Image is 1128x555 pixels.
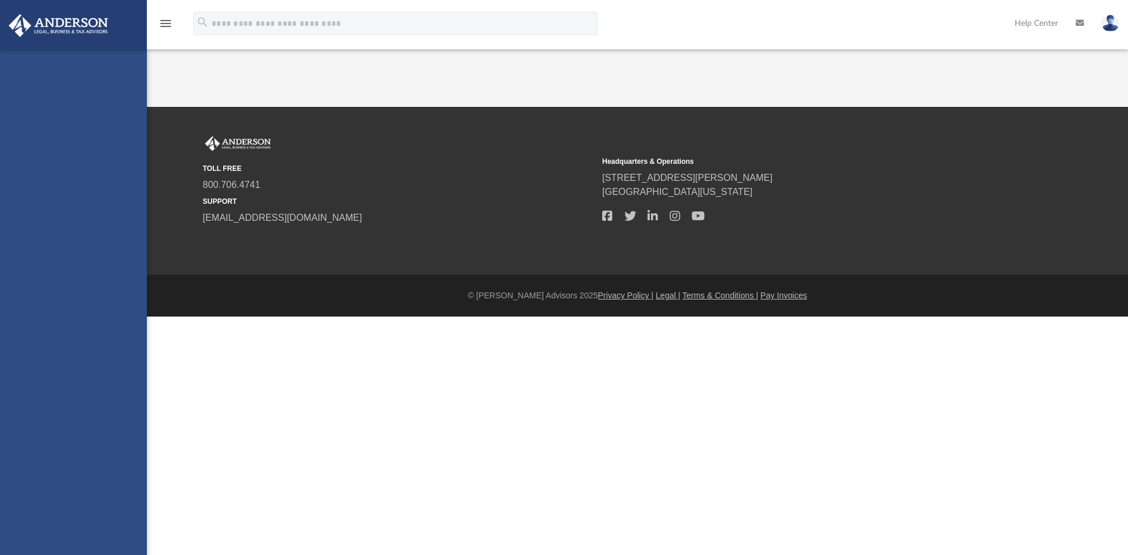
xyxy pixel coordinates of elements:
a: Legal | [656,291,680,300]
div: © [PERSON_NAME] Advisors 2025 [147,290,1128,302]
i: menu [159,16,173,31]
a: Terms & Conditions | [683,291,758,300]
small: SUPPORT [203,196,594,207]
a: menu [159,22,173,31]
a: [STREET_ADDRESS][PERSON_NAME] [602,173,773,183]
img: Anderson Advisors Platinum Portal [5,14,112,37]
a: [EMAIL_ADDRESS][DOMAIN_NAME] [203,213,362,223]
a: Pay Invoices [760,291,807,300]
a: 800.706.4741 [203,180,260,190]
a: Privacy Policy | [598,291,654,300]
a: [GEOGRAPHIC_DATA][US_STATE] [602,187,753,197]
img: User Pic [1102,15,1119,32]
i: search [196,16,209,29]
img: Anderson Advisors Platinum Portal [203,136,273,152]
small: Headquarters & Operations [602,156,993,167]
small: TOLL FREE [203,163,594,174]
